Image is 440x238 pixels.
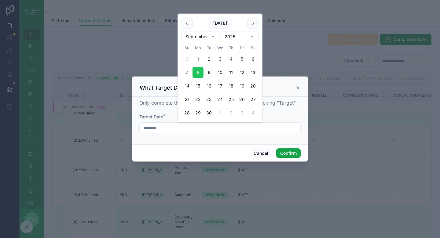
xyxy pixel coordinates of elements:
[276,148,301,158] button: Confirm
[139,114,163,119] span: Target Date
[248,54,258,65] button: Saturday, September 6th, 2025
[182,54,193,65] button: Today, Sunday, August 31st, 2025
[215,67,226,78] button: Wednesday, September 10th, 2025
[208,18,232,29] button: [DATE]
[182,45,193,51] th: Sunday
[204,54,215,65] button: Tuesday, September 2nd, 2025
[204,107,215,118] button: Tuesday, September 30th, 2025
[237,80,248,91] button: Friday, September 19th, 2025
[182,45,258,118] table: September 2025
[193,80,204,91] button: Monday, September 15th, 2025
[248,107,258,118] button: Saturday, October 4th, 2025
[237,94,248,105] button: Friday, September 26th, 2025
[193,45,204,51] th: Monday
[226,45,237,51] th: Thursday
[182,67,193,78] button: Sunday, September 7th, 2025
[204,45,215,51] th: Tuesday
[215,107,226,118] button: Wednesday, October 1st, 2025
[182,94,193,105] button: Sunday, September 21st, 2025
[193,54,204,65] button: Monday, September 1st, 2025
[215,80,226,91] button: Wednesday, September 17th, 2025
[226,94,237,105] button: Thursday, September 25th, 2025
[226,80,237,91] button: Thursday, September 18th, 2025
[193,67,204,78] button: Monday, September 8th, 2025, selected
[248,67,258,78] button: Saturday, September 13th, 2025
[182,80,193,91] button: Sunday, September 14th, 2025
[250,148,272,158] button: Cancel
[204,80,215,91] button: Tuesday, September 16th, 2025
[226,107,237,118] button: Thursday, October 2nd, 2025
[140,84,254,91] h3: What Target Date shoud these Items have?
[237,45,248,51] th: Friday
[237,107,248,118] button: Friday, October 3rd, 2025
[248,45,258,51] th: Saturday
[193,94,204,105] button: Monday, September 22nd, 2025
[204,67,215,78] button: Tuesday, September 9th, 2025
[215,94,226,105] button: Wednesday, September 24th, 2025
[139,100,296,106] span: Only complete this AFTER selecting items and bulk clicking "Target"
[182,107,193,118] button: Sunday, September 28th, 2025
[193,107,204,118] button: Monday, September 29th, 2025
[215,54,226,65] button: Wednesday, September 3rd, 2025
[204,94,215,105] button: Tuesday, September 23rd, 2025
[226,67,237,78] button: Thursday, September 11th, 2025
[226,54,237,65] button: Thursday, September 4th, 2025
[237,67,248,78] button: Friday, September 12th, 2025
[237,54,248,65] button: Friday, September 5th, 2025
[215,45,226,51] th: Wednesday
[248,80,258,91] button: Saturday, September 20th, 2025
[248,94,258,105] button: Saturday, September 27th, 2025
